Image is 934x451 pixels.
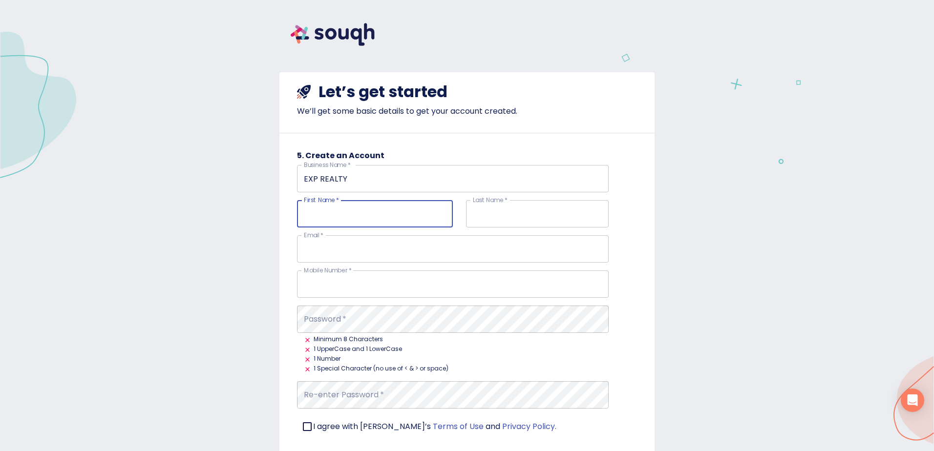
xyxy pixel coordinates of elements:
span: Minimum 8 Characters [314,334,383,344]
h4: Let’s get started [318,82,447,102]
span: 1 Number [314,354,340,364]
p: We’ll get some basic details to get your account created. [297,105,637,117]
p: I agree with [PERSON_NAME]’s and [313,421,556,432]
span: 1 Special Character (no use of < & > or space) [314,364,448,373]
span: 1 UpperCase and 1 LowerCase [314,344,402,354]
img: souqh logo [279,12,386,57]
a: Terms of Use [433,421,486,432]
h6: 5. Create an Account [297,149,637,163]
input: Plase provide valid email address. e.g. foo@example.com [297,235,609,263]
div: Open Intercom Messenger [901,389,924,412]
img: shuttle [297,85,311,99]
a: Privacy Policy. [502,421,556,432]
